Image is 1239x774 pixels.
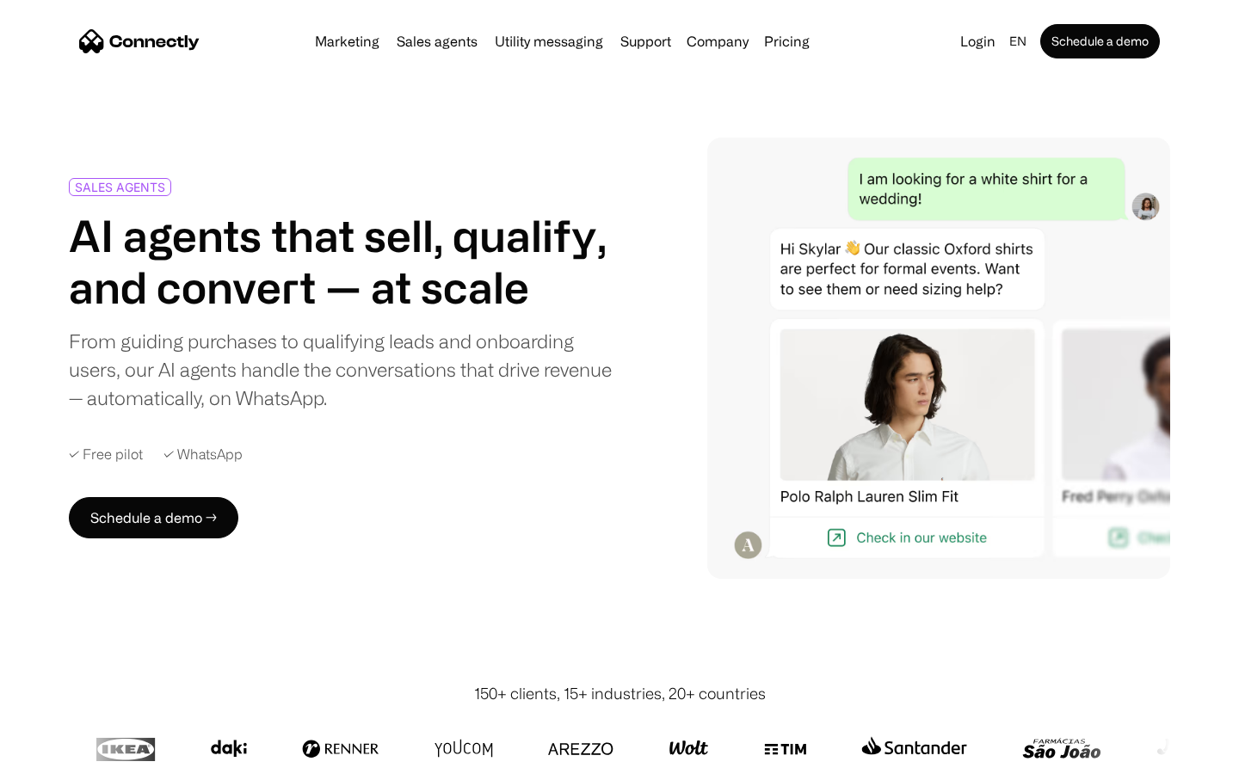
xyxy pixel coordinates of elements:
[953,29,1002,53] a: Login
[163,446,243,463] div: ✓ WhatsApp
[69,210,613,313] h1: AI agents that sell, qualify, and convert — at scale
[757,34,817,48] a: Pricing
[69,446,143,463] div: ✓ Free pilot
[17,742,103,768] aside: Language selected: English
[69,327,613,412] div: From guiding purchases to qualifying leads and onboarding users, our AI agents handle the convers...
[1040,24,1160,58] a: Schedule a demo
[687,29,749,53] div: Company
[34,744,103,768] ul: Language list
[69,497,238,538] a: Schedule a demo →
[75,181,165,193] div: SALES AGENTS
[613,34,678,48] a: Support
[390,34,484,48] a: Sales agents
[308,34,386,48] a: Marketing
[1009,29,1026,53] div: en
[488,34,610,48] a: Utility messaging
[474,682,766,705] div: 150+ clients, 15+ industries, 20+ countries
